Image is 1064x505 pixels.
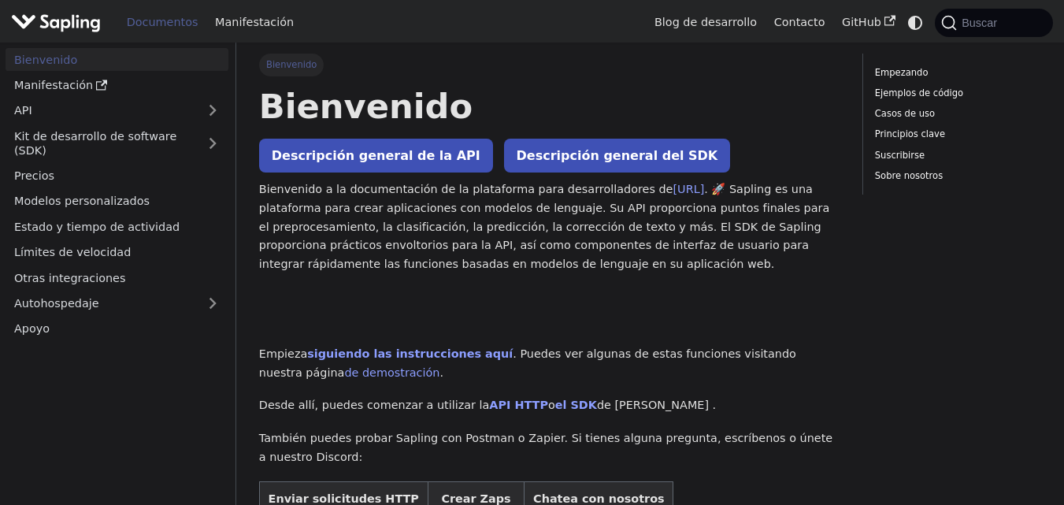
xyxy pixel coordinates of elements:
a: Empezando [875,65,1036,80]
font: Desde allí, puedes comenzar a utilizar la [259,399,490,411]
font: Ejemplos de código [875,87,963,98]
font: Buscar [962,17,997,29]
a: Sapling.aiSapling.ai [11,11,106,34]
font: Documentos [127,16,198,28]
font: API [14,104,32,117]
font: Sobre nosotros [875,170,943,181]
a: Contacto [766,10,833,35]
font: Modelos personalizados [14,195,150,207]
a: Estado y tiempo de actividad [6,215,228,238]
font: Autohospedaje [14,297,99,310]
font: . [439,366,443,379]
a: Apoyo [6,317,228,340]
a: Ejemplos de código [875,86,1036,101]
font: Bienvenido [259,87,473,126]
font: También puedes probar Sapling con Postman o Zapier. Si tienes alguna pregunta, escríbenos o únete... [259,432,832,463]
a: GitHub [833,10,903,35]
a: Kit de desarrollo de software (SDK) [6,124,197,162]
button: Buscar (Comando+K) [935,9,1052,37]
font: Bienvenido [266,59,317,70]
font: Otras integraciones [14,272,125,284]
a: Principios clave [875,127,1036,142]
font: Precios [14,169,54,182]
font: Suscribirse [875,150,925,161]
font: Descripción general de la API [272,148,480,163]
a: Manifestación [206,10,302,35]
button: Expandir la categoría de la barra lateral 'API' [197,99,228,122]
font: Casos de uso [875,108,935,119]
a: Autohospedaje [6,292,228,315]
font: . Puedes ver algunas de estas funciones visitando nuestra página [259,347,796,379]
font: de [PERSON_NAME] . [597,399,716,411]
font: Límites de velocidad [14,246,131,258]
a: Blog de desarrollo [646,10,766,35]
font: Manifestación [14,79,93,91]
font: Descripción general del SDK [517,148,718,163]
button: Expandir la categoría de la barra lateral 'SDK' [197,124,228,162]
a: Modelos personalizados [6,190,228,213]
a: API HTTP [489,399,548,411]
a: Sobre nosotros [875,169,1036,184]
a: siguiendo las instrucciones aquí [307,347,513,360]
font: Estado y tiempo de actividad [14,221,180,233]
a: [URL] [673,183,704,195]
font: o [548,399,555,411]
a: API [6,99,197,122]
a: el SDK [555,399,597,411]
font: . 🚀 Sapling es una plataforma para crear aplicaciones con modelos de lenguaje. Su API proporciona... [259,183,829,270]
a: Descripción general del SDK [504,139,731,173]
a: de demostración [344,366,439,379]
nav: Pan rallado [259,54,840,76]
font: Empezando [875,67,929,78]
font: Empieza [259,347,307,360]
font: Contacto [774,16,825,28]
font: Manifestación [215,16,294,28]
button: Cambiar entre modo oscuro y claro (actualmente modo sistema) [904,11,927,34]
font: Bienvenido [14,54,77,66]
font: Apoyo [14,322,50,335]
font: Principios clave [875,128,945,139]
img: Sapling.ai [11,11,101,34]
font: Blog de desarrollo [654,16,757,28]
a: Casos de uso [875,106,1036,121]
a: Descripción general de la API [259,139,493,173]
a: Suscribirse [875,148,1036,163]
font: Bienvenido a la documentación de la plataforma para desarrolladores de [259,183,673,195]
font: Kit de desarrollo de software (SDK) [14,130,176,157]
a: Límites de velocidad [6,241,228,264]
a: Otras integraciones [6,266,228,289]
a: Manifestación [6,74,228,97]
a: Bienvenido [6,48,228,71]
font: GitHub [842,16,881,28]
a: Precios [6,165,228,188]
a: Documentos [118,10,206,35]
